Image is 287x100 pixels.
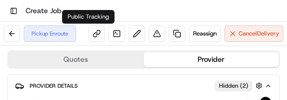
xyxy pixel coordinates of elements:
[26,5,62,16] h1: Create Job
[62,10,115,24] div: Public Tracking
[91,33,110,40] span: Pylon
[239,30,279,38] span: Cancel Delivery
[144,52,279,67] button: Provider
[64,32,110,40] a: Powered byPylon
[8,52,144,67] button: Quotes
[215,80,265,91] button: Hidden (2)
[219,82,248,90] span: Hidden ( 2 )
[189,25,221,42] button: Reassign
[9,9,27,27] img: Nash
[30,82,78,90] span: Provider Details
[224,25,283,42] button: CancelDelivery
[193,30,217,38] span: Reassign
[15,78,272,93] button: Provider DetailsHidden (2)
